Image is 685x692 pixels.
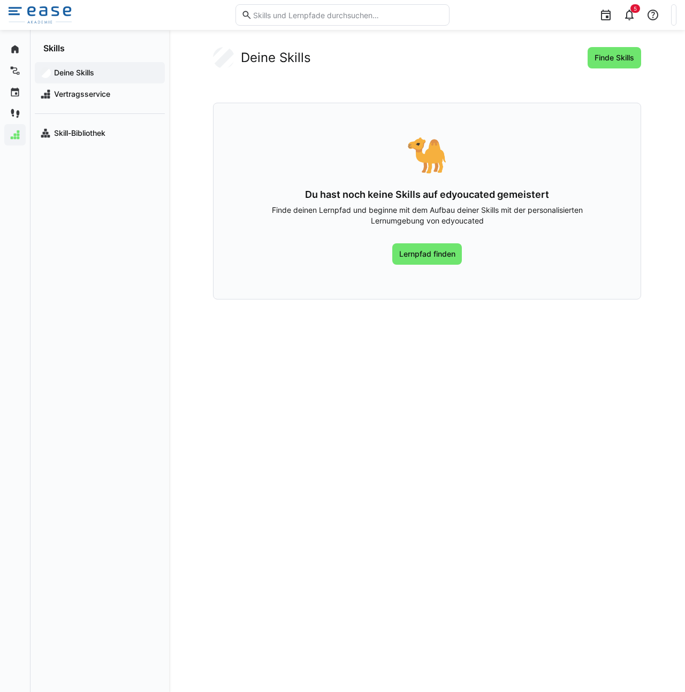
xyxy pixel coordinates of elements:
span: Vertragsservice [52,89,159,99]
p: Finde deinen Lernpfad und beginne mit dem Aufbau deiner Skills mit der personalisierten Lernumgeb... [248,205,606,226]
span: Lernpfad finden [398,249,457,259]
span: 5 [634,5,637,12]
button: Finde Skills [588,47,641,68]
a: Lernpfad finden [392,243,462,265]
span: Finde Skills [593,52,636,63]
input: Skills und Lernpfade durchsuchen… [252,10,444,20]
div: 🐪 [248,137,606,172]
h3: Du hast noch keine Skills auf edyoucated gemeistert [248,189,606,201]
h2: Deine Skills [241,50,311,66]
